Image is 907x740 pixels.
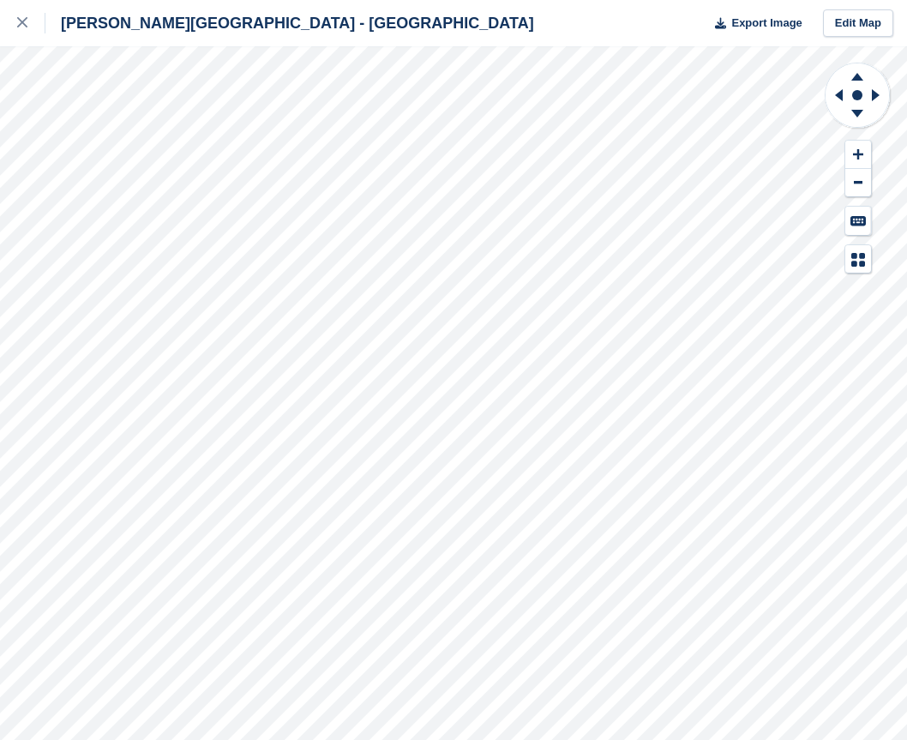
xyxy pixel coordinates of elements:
button: Zoom In [845,141,871,169]
button: Export Image [705,9,802,38]
button: Zoom Out [845,169,871,197]
button: Keyboard Shortcuts [845,207,871,235]
a: Edit Map [823,9,893,38]
span: Export Image [731,15,802,32]
div: [PERSON_NAME][GEOGRAPHIC_DATA] - [GEOGRAPHIC_DATA] [45,13,534,33]
button: Map Legend [845,245,871,274]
